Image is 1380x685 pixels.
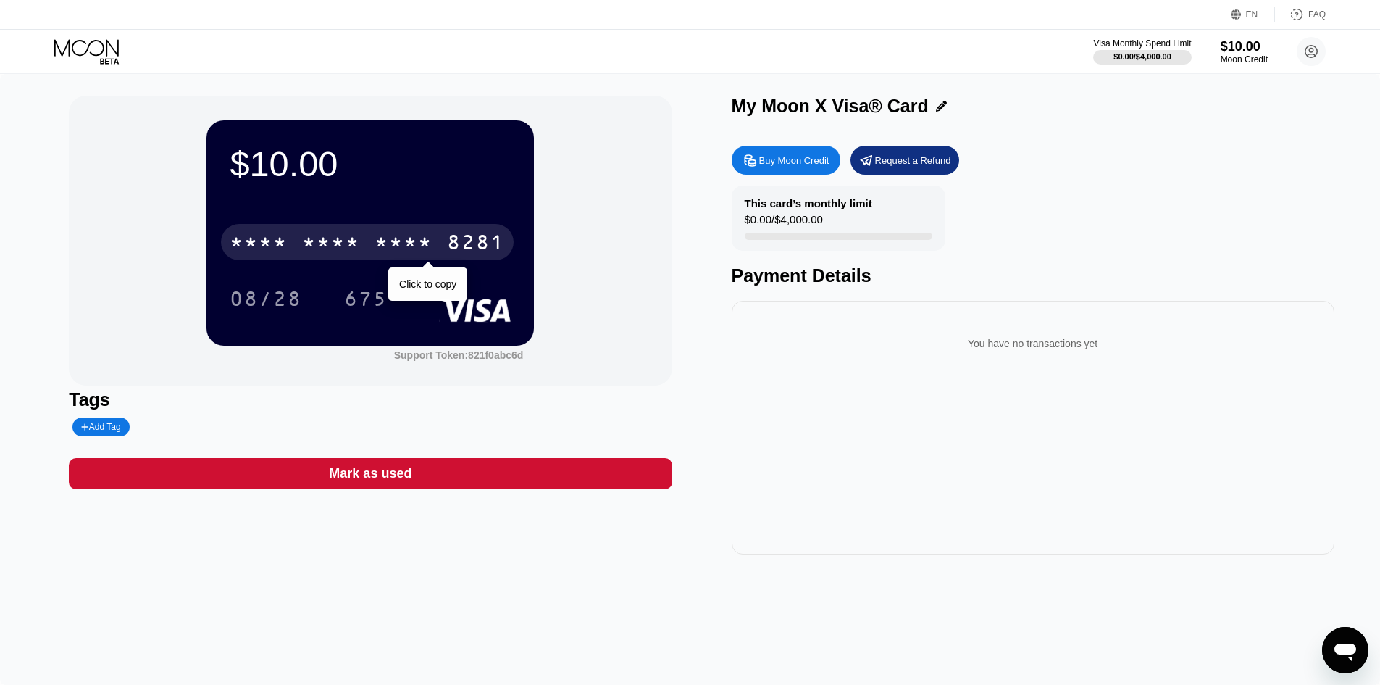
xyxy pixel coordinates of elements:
[333,281,398,317] div: 675
[394,349,524,361] div: Support Token: 821f0abc6d
[329,465,411,482] div: Mark as used
[1308,9,1326,20] div: FAQ
[1246,9,1258,20] div: EN
[394,349,524,361] div: Support Token:821f0abc6d
[732,265,1334,286] div: Payment Details
[344,289,388,312] div: 675
[1093,38,1191,65] div: Visa Monthly Spend Limit$0.00/$4,000.00
[1113,52,1171,61] div: $0.00 / $4,000.00
[1231,7,1275,22] div: EN
[732,146,840,175] div: Buy Moon Credit
[1221,39,1268,54] div: $10.00
[743,323,1323,364] div: You have no transactions yet
[875,154,951,167] div: Request a Refund
[850,146,959,175] div: Request a Refund
[745,197,872,209] div: This card’s monthly limit
[745,213,823,233] div: $0.00 / $4,000.00
[1275,7,1326,22] div: FAQ
[230,144,511,184] div: $10.00
[732,96,929,117] div: My Moon X Visa® Card
[399,278,456,290] div: Click to copy
[1221,54,1268,65] div: Moon Credit
[72,418,129,436] div: Add Tag
[69,389,672,410] div: Tags
[1093,38,1191,49] div: Visa Monthly Spend Limit
[1221,39,1268,65] div: $10.00Moon Credit
[219,281,313,317] div: 08/28
[447,233,505,256] div: 8281
[230,289,302,312] div: 08/28
[759,154,829,167] div: Buy Moon Credit
[69,458,672,489] div: Mark as used
[1322,627,1368,673] iframe: Nút để khởi chạy cửa sổ nhắn tin
[81,422,120,432] div: Add Tag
